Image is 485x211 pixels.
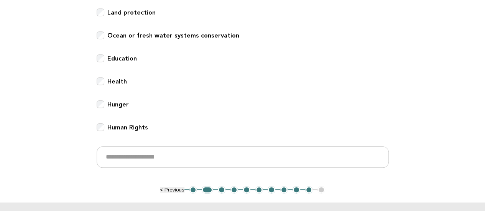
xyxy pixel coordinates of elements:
[107,32,239,39] b: Ocean or fresh water systems conservation
[107,101,129,108] b: Hunger
[107,124,148,131] b: Human Rights
[107,9,156,16] b: Land protection
[255,186,263,194] button: 6
[160,187,184,193] button: < Previous
[230,186,238,194] button: 4
[268,186,275,194] button: 7
[280,186,288,194] button: 8
[243,186,250,194] button: 5
[107,55,137,62] b: Education
[293,186,300,194] button: 9
[218,186,225,194] button: 3
[202,186,213,194] button: 2
[107,78,127,85] b: Health
[305,186,313,194] button: 10
[189,186,197,194] button: 1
